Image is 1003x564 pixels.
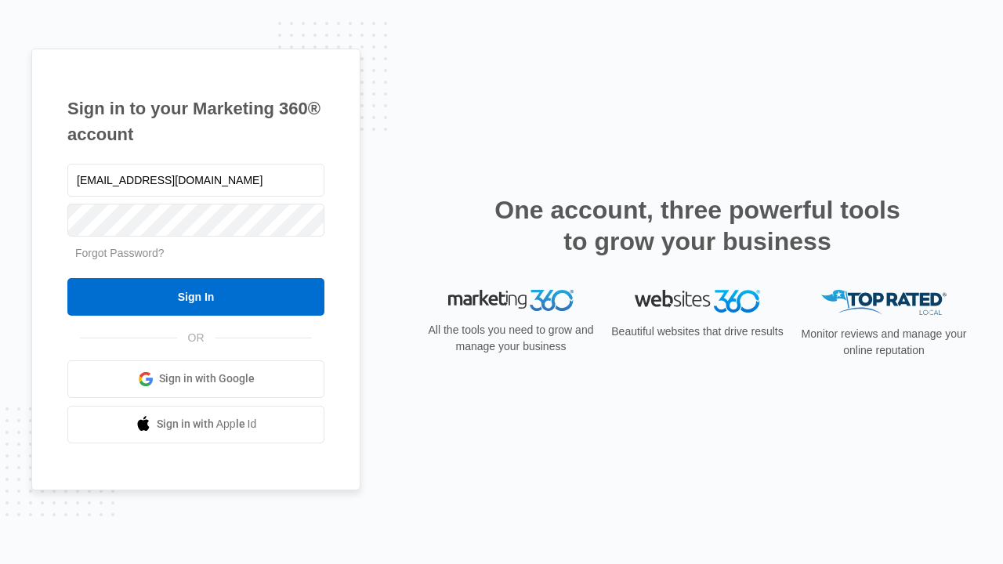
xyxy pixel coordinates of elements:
[635,290,760,313] img: Websites 360
[159,371,255,387] span: Sign in with Google
[490,194,905,257] h2: One account, three powerful tools to grow your business
[448,290,574,312] img: Marketing 360
[67,96,324,147] h1: Sign in to your Marketing 360® account
[67,406,324,443] a: Sign in with Apple Id
[610,324,785,340] p: Beautiful websites that drive results
[67,278,324,316] input: Sign In
[75,247,165,259] a: Forgot Password?
[423,322,599,355] p: All the tools you need to grow and manage your business
[157,416,257,432] span: Sign in with Apple Id
[177,330,215,346] span: OR
[67,164,324,197] input: Email
[67,360,324,398] a: Sign in with Google
[821,290,947,316] img: Top Rated Local
[796,326,972,359] p: Monitor reviews and manage your online reputation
